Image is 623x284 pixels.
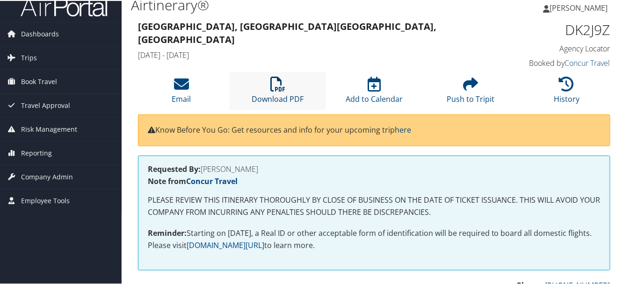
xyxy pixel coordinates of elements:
[186,175,238,185] a: Concur Travel
[148,193,601,217] p: PLEASE REVIEW THIS ITINERARY THOROUGHLY BY CLOSE OF BUSINESS ON THE DATE OF TICKET ISSUANCE. THIS...
[138,49,489,59] h4: [DATE] - [DATE]
[21,45,37,69] span: Trips
[21,21,59,45] span: Dashboards
[503,43,610,53] h4: Agency Locator
[21,188,70,212] span: Employee Tools
[21,69,57,92] span: Book Travel
[565,57,610,67] a: Concur Travel
[503,57,610,67] h4: Booked by
[21,141,52,164] span: Reporting
[148,164,601,172] h4: [PERSON_NAME]
[21,117,77,140] span: Risk Management
[21,164,73,188] span: Company Admin
[503,19,610,39] h1: DK2J9Z
[550,2,608,12] span: [PERSON_NAME]
[148,123,601,135] p: Know Before You Go: Get resources and info for your upcoming trip
[554,81,580,103] a: History
[395,124,411,134] a: here
[172,81,191,103] a: Email
[148,227,601,250] p: Starting on [DATE], a Real ID or other acceptable form of identification will be required to boar...
[187,239,264,249] a: [DOMAIN_NAME][URL]
[346,81,403,103] a: Add to Calendar
[21,93,70,116] span: Travel Approval
[148,175,238,185] strong: Note from
[148,227,187,237] strong: Reminder:
[138,19,436,45] strong: [GEOGRAPHIC_DATA], [GEOGRAPHIC_DATA] [GEOGRAPHIC_DATA], [GEOGRAPHIC_DATA]
[447,81,494,103] a: Push to Tripit
[252,81,304,103] a: Download PDF
[148,163,201,173] strong: Requested By:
